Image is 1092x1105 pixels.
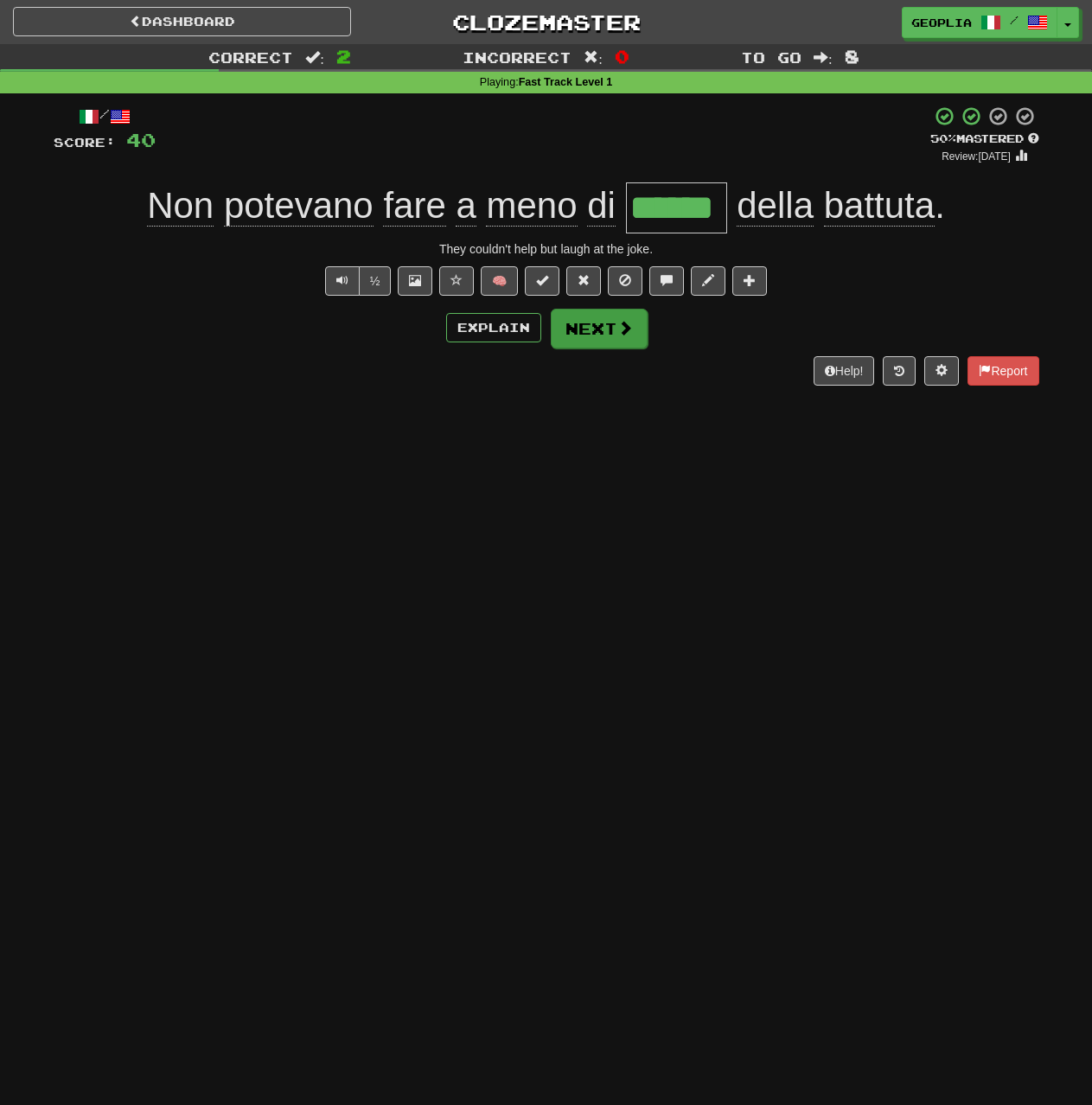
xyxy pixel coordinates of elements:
button: Set this sentence to 100% Mastered (alt+m) [525,266,559,296]
div: / [54,105,156,127]
button: Report [967,356,1038,386]
strong: Fast Track Level 1 [519,76,613,88]
button: 🧠 [481,266,518,296]
span: meno [486,185,577,227]
div: Mastered [930,131,1039,147]
span: Score: [54,135,116,150]
span: Incorrect [463,48,572,66]
a: Clozemaster [377,7,715,37]
button: Favorite sentence (alt+f) [439,266,474,296]
span: potevano [224,185,374,227]
a: Dashboard [13,7,351,36]
div: They couldn't help but laugh at the joke. [54,240,1039,258]
button: Reset to 0% Mastered (alt+r) [566,266,601,296]
button: ½ [359,266,392,296]
button: Add to collection (alt+a) [732,266,767,296]
span: di [587,185,616,227]
button: Next [551,309,648,348]
span: : [305,50,324,65]
button: Ignore sentence (alt+i) [608,266,642,296]
span: : [584,50,603,65]
a: geoplia / [902,7,1057,38]
span: 2 [336,46,351,67]
span: Correct [208,48,293,66]
button: Help! [814,356,875,386]
span: : [814,50,833,65]
span: a [456,185,476,227]
span: To go [741,48,801,66]
span: Non [147,185,214,227]
button: Edit sentence (alt+d) [691,266,725,296]
span: geoplia [911,15,972,30]
span: 40 [126,129,156,150]
button: Show image (alt+x) [398,266,432,296]
button: Play sentence audio (ctl+space) [325,266,360,296]
span: battuta [824,185,935,227]
span: / [1010,14,1019,26]
span: della [737,185,814,227]
span: fare [383,185,445,227]
span: 0 [615,46,629,67]
button: Explain [446,313,541,342]
small: Review: [DATE] [942,150,1011,163]
span: . [727,185,945,227]
span: 50 % [930,131,956,145]
div: Text-to-speech controls [322,266,392,296]
button: Round history (alt+y) [883,356,916,386]
button: Discuss sentence (alt+u) [649,266,684,296]
span: 8 [845,46,859,67]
